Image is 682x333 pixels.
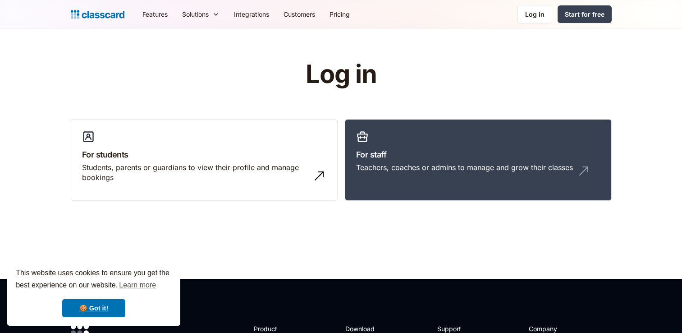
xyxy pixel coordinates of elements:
a: Pricing [322,4,357,24]
a: Start for free [558,5,612,23]
div: cookieconsent [7,259,180,326]
div: Students, parents or guardians to view their profile and manage bookings [82,162,308,183]
h3: For staff [356,148,600,161]
a: For studentsStudents, parents or guardians to view their profile and manage bookings [71,119,338,201]
h1: Log in [198,60,484,88]
a: learn more about cookies [118,278,157,292]
a: Features [135,4,175,24]
div: Solutions [182,9,209,19]
div: Start for free [565,9,604,19]
span: This website uses cookies to ensure you get the best experience on our website. [16,268,172,292]
div: Log in [525,9,545,19]
a: Customers [276,4,322,24]
a: For staffTeachers, coaches or admins to manage and grow their classes [345,119,612,201]
div: Solutions [175,4,227,24]
a: Integrations [227,4,276,24]
a: Log in [517,5,552,23]
div: Teachers, coaches or admins to manage and grow their classes [356,162,573,172]
a: dismiss cookie message [62,299,125,317]
a: Logo [71,8,124,21]
h3: For students [82,148,326,161]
